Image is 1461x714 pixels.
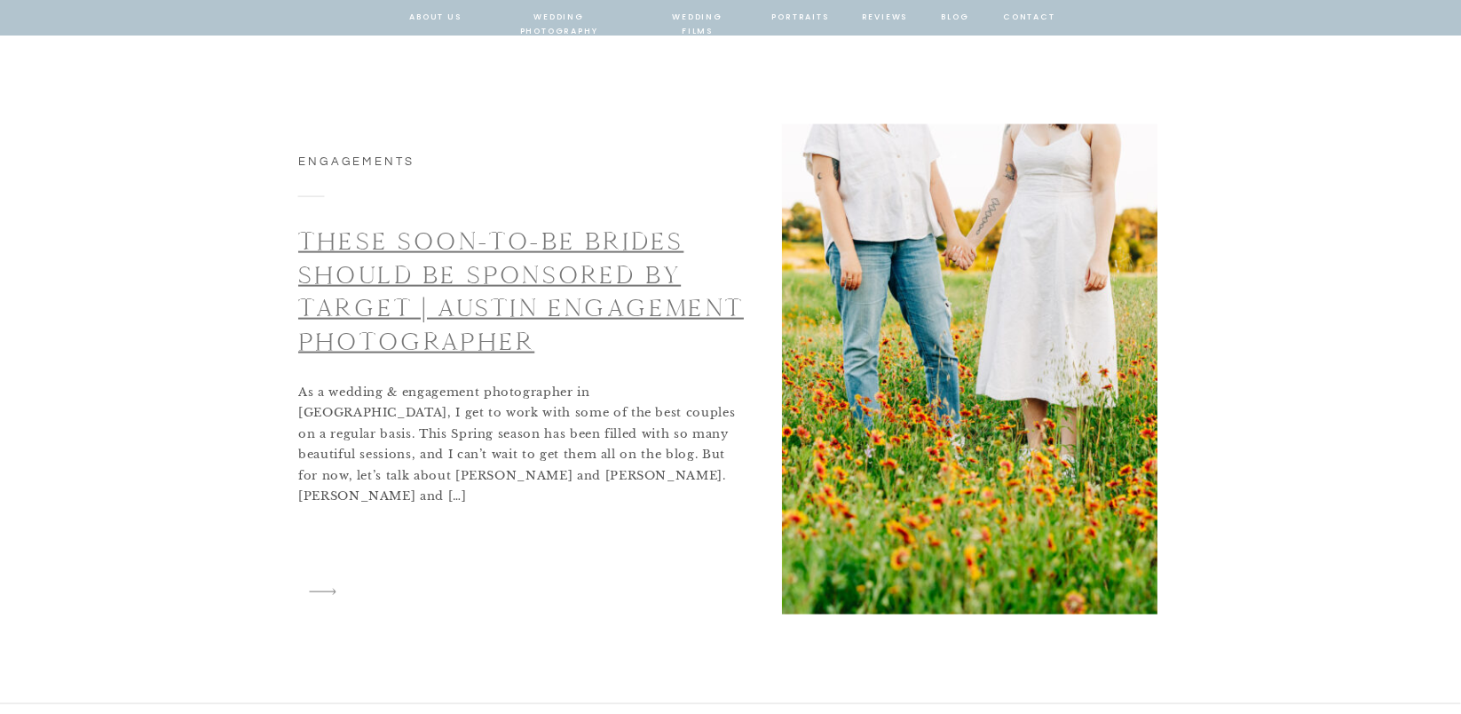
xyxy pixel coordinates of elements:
a: wedding photography [494,10,624,26]
a: Engagements [298,155,415,168]
a: portraits [771,10,829,26]
a: These Soon-to-Be Brides Should Be Sponsored by Target | Austin Engagement Photographer [298,226,744,357]
a: blog [939,10,971,26]
a: contact [1003,10,1053,26]
img: A photo of two engaged women standing in a field of wildflowers in Austin, TX. The flowers are ye... [782,124,1157,615]
a: about us [409,10,462,26]
a: wedding films [655,10,739,26]
a: reviews [861,10,908,26]
a: These Soon-to-Be Brides Should Be Sponsored by Target | Austin Engagement Photographer [298,579,347,605]
p: As a wedding & engagement photographer in [GEOGRAPHIC_DATA], I get to work with some of the best ... [298,382,745,506]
